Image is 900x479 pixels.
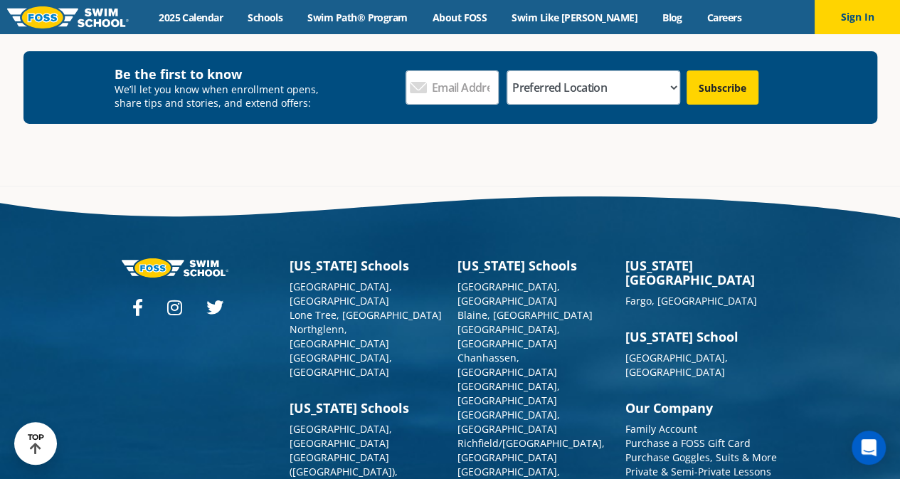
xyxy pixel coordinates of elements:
h3: Our Company [625,401,779,415]
a: [GEOGRAPHIC_DATA], [GEOGRAPHIC_DATA] [457,379,560,407]
a: Purchase a FOSS Gift Card [625,436,751,450]
a: Fargo, [GEOGRAPHIC_DATA] [625,294,757,307]
p: We’ll let you know when enrollment opens, share tips and stories, and extend offers: [115,83,329,110]
h3: [US_STATE] Schools [290,401,443,415]
a: 2025 Calendar [147,11,235,24]
a: [GEOGRAPHIC_DATA], [GEOGRAPHIC_DATA] [290,351,392,379]
a: Blog [650,11,694,24]
a: Swim Path® Program [295,11,420,24]
a: Lone Tree, [GEOGRAPHIC_DATA] [290,308,442,322]
a: Northglenn, [GEOGRAPHIC_DATA] [290,322,389,350]
input: Email Address [406,70,499,105]
div: Open Intercom Messenger [852,431,886,465]
a: Private & Semi-Private Lessons [625,465,771,478]
a: [GEOGRAPHIC_DATA], [GEOGRAPHIC_DATA] [457,322,560,350]
a: Purchase Goggles, Suits & More [625,451,777,464]
a: [GEOGRAPHIC_DATA], [GEOGRAPHIC_DATA] [290,422,392,450]
a: Swim Like [PERSON_NAME] [499,11,650,24]
a: [GEOGRAPHIC_DATA], [GEOGRAPHIC_DATA] [457,408,560,436]
h3: [US_STATE] School [625,330,779,344]
h3: [US_STATE] Schools [457,258,611,273]
a: [GEOGRAPHIC_DATA], [GEOGRAPHIC_DATA] [290,280,392,307]
img: Foss-logo-horizontal-white.svg [122,258,228,278]
a: Richfield/[GEOGRAPHIC_DATA], [GEOGRAPHIC_DATA] [457,436,605,464]
h4: Be the first to know [115,65,329,83]
img: FOSS Swim School Logo [7,6,129,28]
a: Careers [694,11,753,24]
a: Family Account [625,422,697,436]
a: [GEOGRAPHIC_DATA], [GEOGRAPHIC_DATA] [457,280,560,307]
a: Chanhassen, [GEOGRAPHIC_DATA] [457,351,557,379]
div: TOP [28,433,44,455]
a: [GEOGRAPHIC_DATA], [GEOGRAPHIC_DATA] [625,351,728,379]
a: Schools [235,11,295,24]
h3: [US_STATE][GEOGRAPHIC_DATA] [625,258,779,287]
a: Blaine, [GEOGRAPHIC_DATA] [457,308,593,322]
a: About FOSS [420,11,499,24]
h3: [US_STATE] Schools [290,258,443,273]
input: Subscribe [687,70,758,105]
